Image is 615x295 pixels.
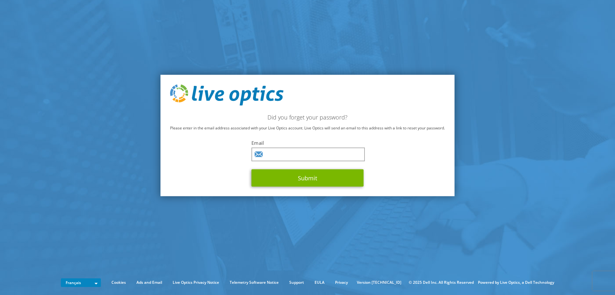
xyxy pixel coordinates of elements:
li: © 2025 Dell Inc. All Rights Reserved [406,279,477,286]
a: Support [284,279,309,286]
p: Please enter in the email address associated with your Live Optics account. Live Optics will send... [170,124,445,131]
label: Email [251,139,364,146]
a: Telemetry Software Notice [225,279,283,286]
a: EULA [310,279,329,286]
a: Privacy [330,279,353,286]
li: Powered by Live Optics, a Dell Technology [478,279,554,286]
a: Ads and Email [132,279,167,286]
li: Version [TECHNICAL_ID] [354,279,405,286]
img: live_optics_svg.svg [170,85,283,106]
a: Cookies [107,279,131,286]
a: Live Optics Privacy Notice [168,279,224,286]
h2: Did you forget your password? [170,113,445,120]
button: Submit [251,169,364,186]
